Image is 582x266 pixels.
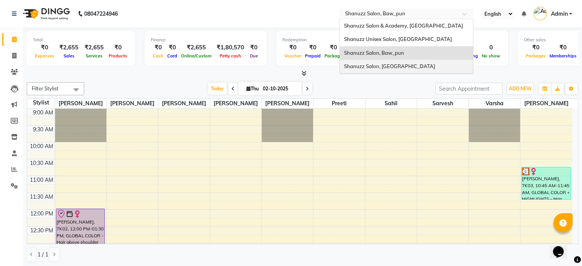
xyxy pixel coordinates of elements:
[323,53,344,59] span: Package
[509,86,531,91] span: ADD NEW
[165,43,179,52] div: ₹0
[344,50,404,56] span: Shanuzz Salon, Baw_pun
[548,43,579,52] div: ₹0
[151,43,165,52] div: ₹0
[55,99,106,108] span: [PERSON_NAME]
[303,43,323,52] div: ₹0
[28,176,55,184] div: 11:00 AM
[323,43,344,52] div: ₹0
[262,99,313,108] span: [PERSON_NAME]
[282,53,303,59] span: Voucher
[524,53,548,59] span: Packages
[151,37,261,43] div: Finance
[214,43,247,52] div: ₹1,80,570
[548,53,579,59] span: Memberships
[32,243,55,251] div: 1:00 PM
[179,43,214,52] div: ₹2,655
[480,43,502,52] div: 0
[344,23,463,29] span: Shanuzz Salon & Academy, [GEOGRAPHIC_DATA]
[339,19,473,74] ng-dropdown-panel: Options list
[37,251,48,259] span: 1 / 1
[151,53,165,59] span: Cash
[469,99,520,108] span: Varsha
[107,99,158,108] span: [PERSON_NAME]
[158,99,210,108] span: [PERSON_NAME]
[32,85,59,91] span: Filter Stylist
[365,99,417,108] span: Sahil
[28,193,55,201] div: 11:30 AM
[261,83,299,95] input: 2025-10-02
[282,43,303,52] div: ₹0
[417,99,468,108] span: Sarvesh
[33,37,129,43] div: Total
[533,7,547,20] img: Admin
[27,99,55,107] div: Stylist
[28,142,55,150] div: 10:00 AM
[344,36,452,42] span: Shanuzz Unisex Salon, [GEOGRAPHIC_DATA]
[20,3,72,24] img: logo
[550,235,574,258] iframe: chat widget
[507,83,533,94] button: ADD NEW
[210,99,261,108] span: [PERSON_NAME]
[165,53,179,59] span: Card
[245,86,261,91] span: Thu
[551,10,567,18] span: Admin
[31,126,55,134] div: 9:30 AM
[524,43,548,52] div: ₹0
[82,43,107,52] div: ₹2,655
[179,53,214,59] span: Online/Custom
[435,83,502,95] input: Search Appointment
[29,227,55,235] div: 12:30 PM
[248,53,260,59] span: Due
[84,3,118,24] b: 08047224946
[29,210,55,218] div: 12:00 PM
[107,53,129,59] span: Products
[107,43,129,52] div: ₹0
[56,43,82,52] div: ₹2,655
[28,159,55,167] div: 10:30 AM
[208,83,227,95] span: Today
[522,167,570,199] div: [PERSON_NAME], TK03, 10:45 AM-11:45 AM, GLOBAL COLOR + HIGHLIGHTS - Hair upto neck
[31,109,55,117] div: 9:00 AM
[56,209,105,258] div: [PERSON_NAME], TK02, 12:00 PM-01:30 PM, GLOBAL COLOR - Hair above shoulder
[520,99,572,108] span: [PERSON_NAME]
[480,53,502,59] span: No show
[84,53,104,59] span: Services
[33,53,56,59] span: Expenses
[303,53,323,59] span: Prepaid
[62,53,77,59] span: Sales
[282,37,385,43] div: Redemption
[247,43,261,52] div: ₹0
[313,99,365,108] span: Preeti
[218,53,243,59] span: Petty cash
[33,43,56,52] div: ₹0
[344,63,435,69] span: Shanuzz Salon, [GEOGRAPHIC_DATA]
